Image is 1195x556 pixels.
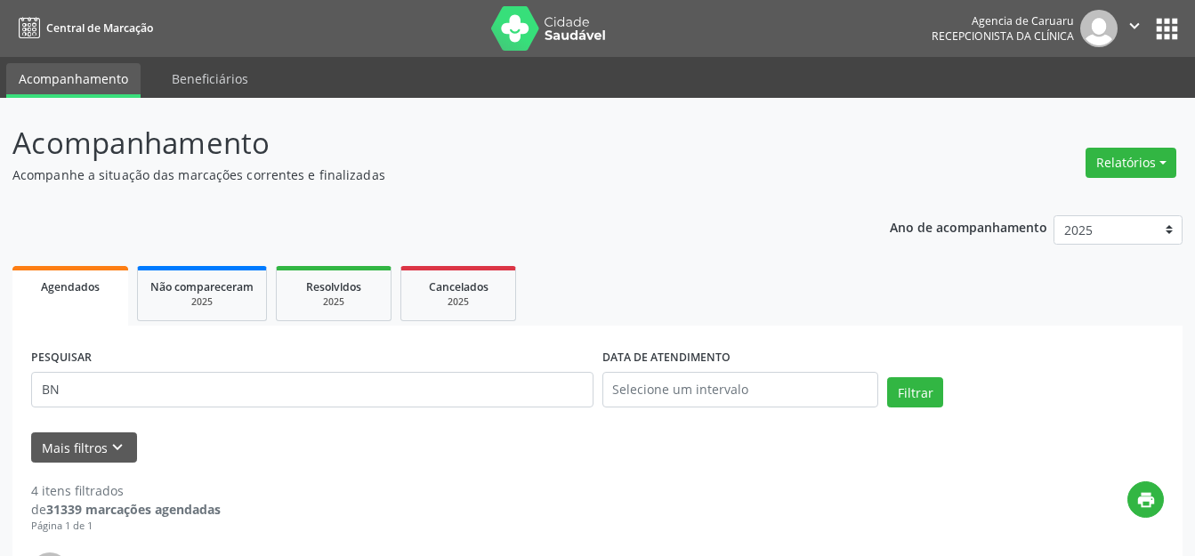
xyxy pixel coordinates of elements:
i:  [1125,16,1144,36]
p: Ano de acompanhamento [890,215,1047,238]
div: 2025 [414,295,503,309]
i: keyboard_arrow_down [108,438,127,457]
div: 2025 [150,295,254,309]
button: Filtrar [887,377,943,407]
button: print [1127,481,1164,518]
span: Não compareceram [150,279,254,294]
p: Acompanhe a situação das marcações correntes e finalizadas [12,165,832,184]
input: Selecione um intervalo [602,372,879,407]
label: DATA DE ATENDIMENTO [602,344,731,372]
input: Nome, código do beneficiário ou CPF [31,372,593,407]
span: Central de Marcação [46,20,153,36]
span: Cancelados [429,279,488,294]
span: Recepcionista da clínica [932,28,1074,44]
i: print [1136,490,1156,510]
div: de [31,500,221,519]
div: Agencia de Caruaru [932,13,1074,28]
button: apps [1151,13,1183,44]
label: PESQUISAR [31,344,92,372]
button: Relatórios [1086,148,1176,178]
a: Acompanhamento [6,63,141,98]
img: img [1080,10,1118,47]
div: 2025 [289,295,378,309]
a: Central de Marcação [12,13,153,43]
strong: 31339 marcações agendadas [46,501,221,518]
button:  [1118,10,1151,47]
span: Agendados [41,279,100,294]
span: Resolvidos [306,279,361,294]
p: Acompanhamento [12,121,832,165]
a: Beneficiários [159,63,261,94]
div: Página 1 de 1 [31,519,221,534]
button: Mais filtroskeyboard_arrow_down [31,432,137,463]
div: 4 itens filtrados [31,481,221,500]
